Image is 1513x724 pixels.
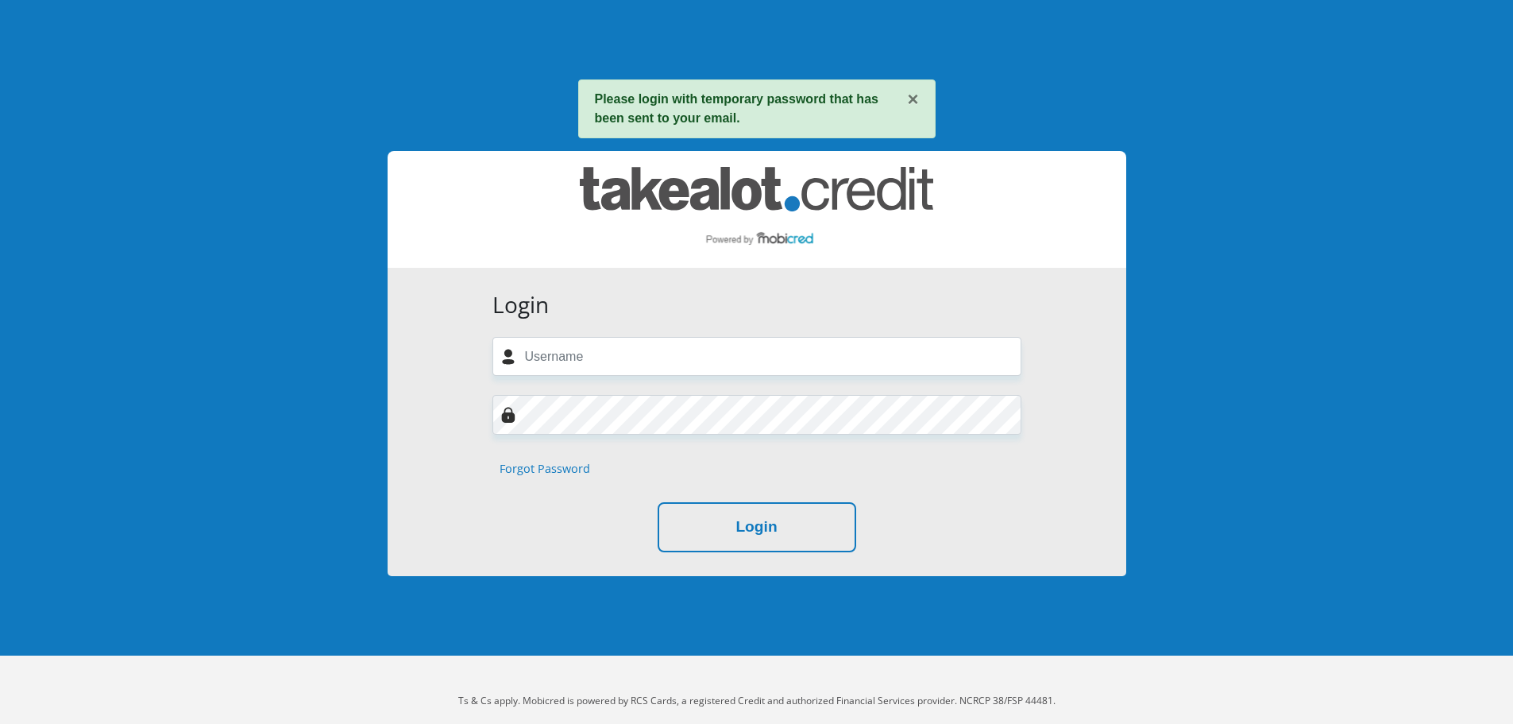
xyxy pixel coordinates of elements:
img: Image [500,407,516,423]
a: Forgot Password [500,460,590,478]
button: Login [658,502,856,552]
input: Username [492,337,1021,376]
img: user-icon image [500,349,516,365]
h3: Login [492,292,1021,319]
img: takealot_credit logo [580,167,933,252]
p: Ts & Cs apply. Mobicred is powered by RCS Cards, a registered Credit and authorized Financial Ser... [316,694,1198,708]
button: × [907,90,918,109]
strong: Please login with temporary password that has been sent to your email. [595,92,878,125]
